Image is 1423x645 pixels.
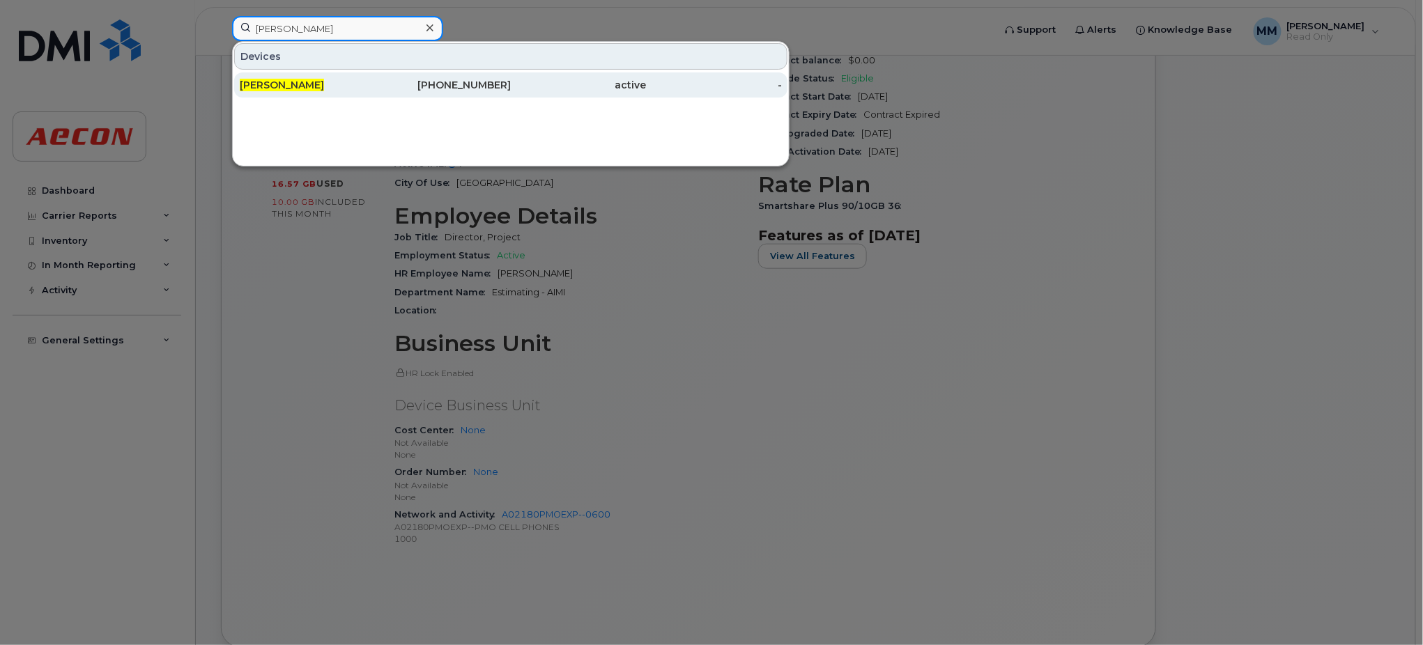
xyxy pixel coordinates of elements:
div: active [511,78,647,92]
span: [PERSON_NAME] [240,79,324,91]
div: - [647,78,783,92]
div: Devices [234,43,787,70]
div: [PHONE_NUMBER] [376,78,511,92]
a: [PERSON_NAME][PHONE_NUMBER]active- [234,72,787,98]
input: Find something... [232,16,443,41]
